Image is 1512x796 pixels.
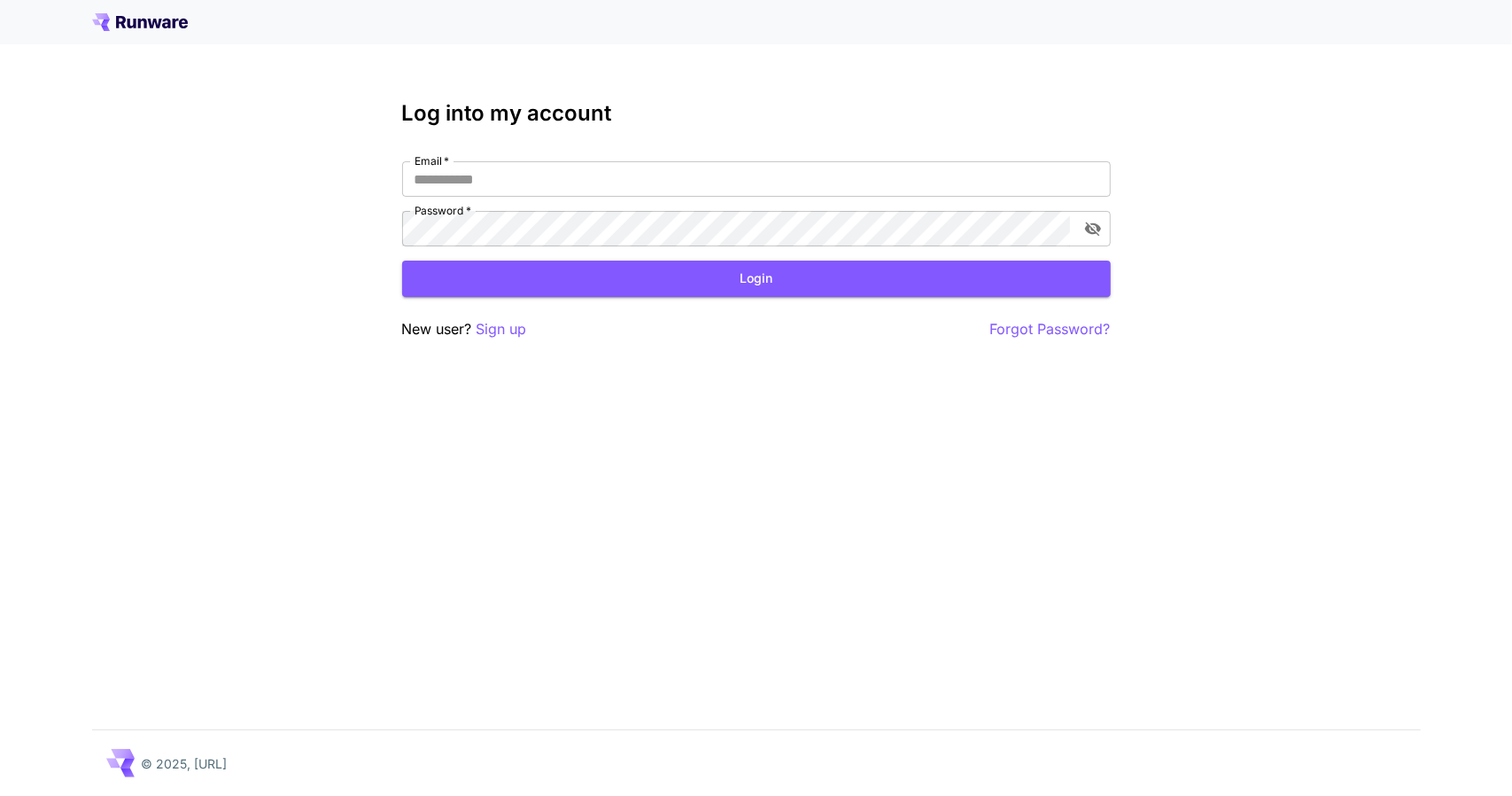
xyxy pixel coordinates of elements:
button: Login [402,261,1111,297]
label: Email [415,153,449,168]
h3: Log into my account [402,101,1111,126]
button: Forgot Password? [990,318,1111,340]
button: toggle password visibility [1077,213,1109,245]
label: Password [415,203,471,218]
button: Sign up [477,318,527,340]
p: New user? [402,318,527,340]
p: © 2025, [URL] [142,754,228,773]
